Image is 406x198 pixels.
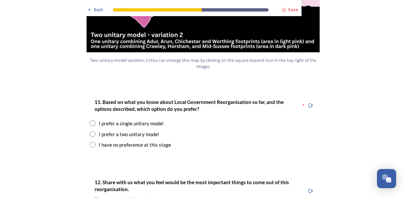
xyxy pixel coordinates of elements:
strong: 12. Share with us what you feel would be the most important things to come out of this reorganisa... [95,179,290,192]
div: I prefer a two unitary model [99,131,159,138]
span: Back [94,7,103,13]
strong: 11. Based on what you know about Local Government Reorganisation so far, and the options describe... [95,99,285,112]
div: I prefer a single unitary model [99,120,163,127]
strong: Save [288,7,298,12]
span: Two unitary model variation 2 (You can enlarge this map by clicking on the square expand icon in ... [89,57,317,70]
div: I have no preference at this stage [99,141,171,149]
button: Open Chat [377,169,396,188]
